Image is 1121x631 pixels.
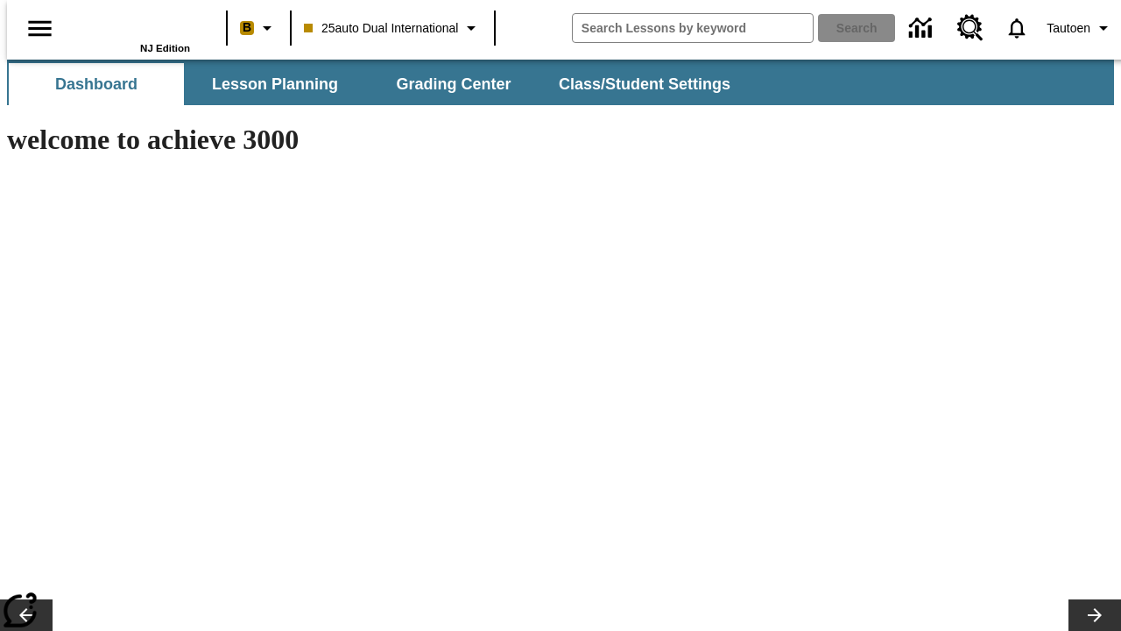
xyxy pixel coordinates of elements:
[994,5,1040,51] a: Notifications
[947,4,994,52] a: Resource Center, Will open in new tab
[1068,599,1121,631] button: Lesson carousel, Next
[140,43,190,53] span: NJ Edition
[545,63,744,105] button: Class/Student Settings
[233,12,285,44] button: Boost Class color is peach. Change class color
[76,6,190,53] div: Home
[55,74,137,95] span: Dashboard
[7,63,746,105] div: SubNavbar
[14,3,66,54] button: Open side menu
[366,63,541,105] button: Grading Center
[7,124,764,156] h1: welcome to achieve 3000
[1040,12,1121,44] button: Profile/Settings
[9,63,184,105] button: Dashboard
[243,17,251,39] span: B
[1047,19,1090,38] span: Tautoen
[396,74,511,95] span: Grading Center
[573,14,813,42] input: search field
[187,63,363,105] button: Lesson Planning
[304,19,458,38] span: 25auto Dual International
[559,74,730,95] span: Class/Student Settings
[212,74,338,95] span: Lesson Planning
[297,12,489,44] button: Class: 25auto Dual International, Select your class
[899,4,947,53] a: Data Center
[76,8,190,43] a: Home
[7,60,1114,105] div: SubNavbar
